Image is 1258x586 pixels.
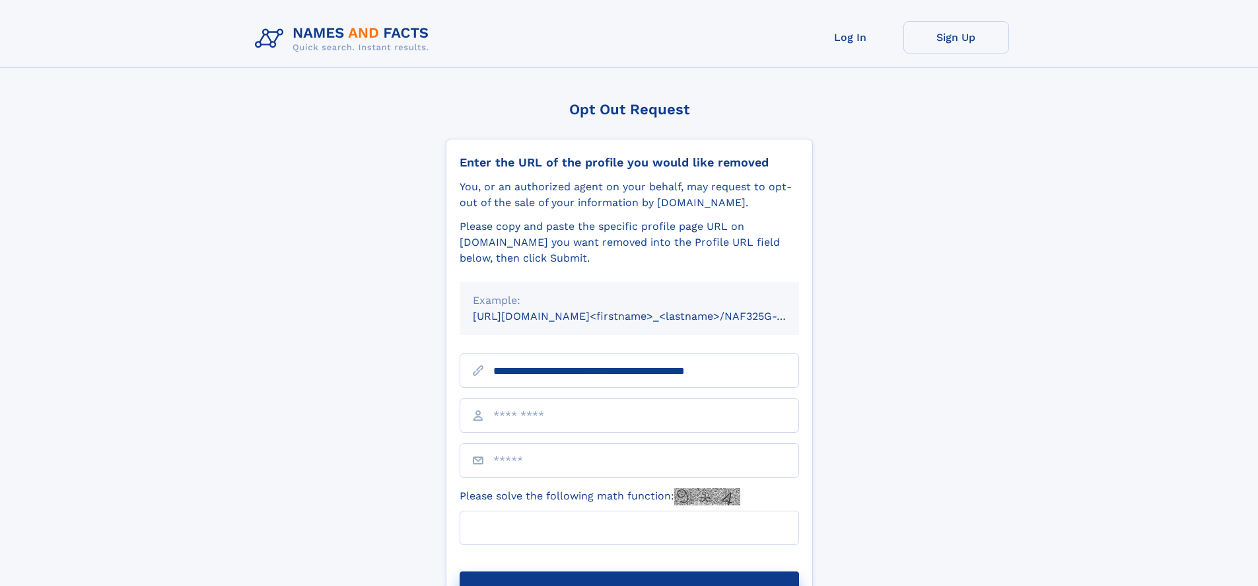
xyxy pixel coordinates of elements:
label: Please solve the following math function: [460,488,740,505]
small: [URL][DOMAIN_NAME]<firstname>_<lastname>/NAF325G-xxxxxxxx [473,310,824,322]
a: Log In [798,21,903,54]
div: Example: [473,293,786,309]
div: You, or an authorized agent on your behalf, may request to opt-out of the sale of your informatio... [460,179,799,211]
a: Sign Up [903,21,1009,54]
img: Logo Names and Facts [250,21,440,57]
div: Enter the URL of the profile you would like removed [460,155,799,170]
div: Please copy and paste the specific profile page URL on [DOMAIN_NAME] you want removed into the Pr... [460,219,799,266]
div: Opt Out Request [446,101,813,118]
